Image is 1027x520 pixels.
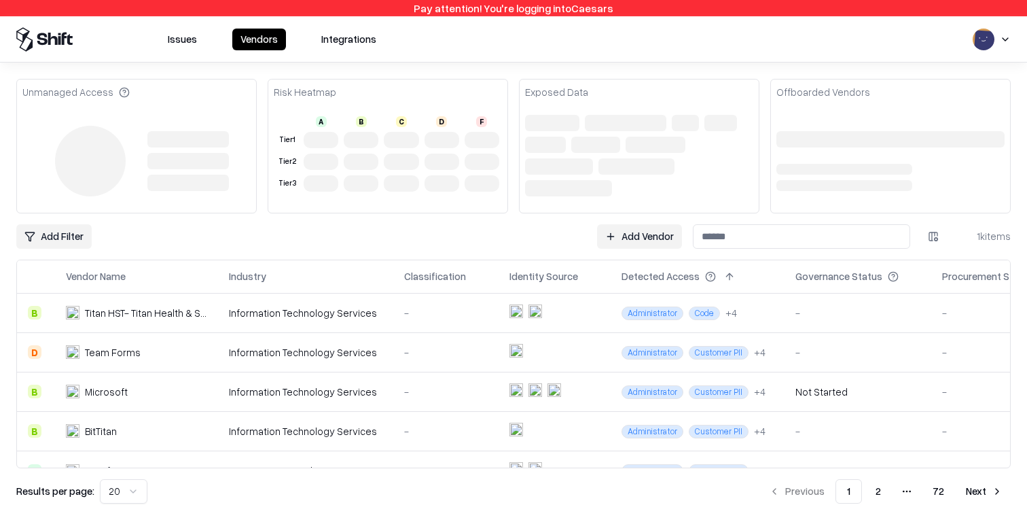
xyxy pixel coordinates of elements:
div: B [28,306,41,319]
div: D [436,116,447,127]
button: 72 [922,479,955,504]
div: + 4 [725,306,737,320]
div: Identity Source [509,269,578,283]
div: Risk Heatmap [274,85,336,99]
div: - [404,464,488,478]
div: Information Technology Services [229,385,382,399]
span: Customer PII [689,346,749,360]
span: Code [689,307,720,320]
div: Microsoft [85,385,128,399]
div: Detected Access [621,269,700,283]
div: Titan HST- Titan Health & Security Technologies, Inc. [85,306,207,320]
img: Microsoft [66,385,79,398]
div: BitTitan [85,424,117,438]
div: Tier 3 [276,177,298,189]
span: Administrator [621,385,683,399]
button: +4 [725,306,737,320]
div: Tier 2 [276,156,298,167]
div: + 4 [754,464,765,478]
button: +4 [754,385,765,399]
p: Results per page: [16,484,94,498]
div: + 4 [754,424,765,438]
div: + 4 [754,385,765,399]
div: B [28,424,41,438]
div: Proofpoint [85,464,133,478]
div: Information Technology Services [229,424,382,438]
div: Vendor Name [66,269,126,283]
div: Computer Network Security [229,464,382,478]
div: C [396,116,407,127]
div: - [404,385,488,399]
span: Administrator [621,346,683,360]
div: Questionnaire In Progress [795,464,913,478]
img: okta.com [528,462,542,476]
button: 1 [835,479,862,504]
div: D [28,345,41,359]
img: entra.microsoft.com [509,305,523,318]
img: Titan HST- Titan Health & Security Technologies, Inc. [66,306,79,319]
div: - [795,345,920,360]
div: Team Forms [85,345,141,360]
img: entra.microsoft.com [509,344,523,358]
div: - [795,424,920,438]
div: Governance Status [795,269,882,283]
button: Vendors [232,29,286,50]
button: 2 [865,479,892,504]
span: Customer PII [689,464,749,478]
img: entra.microsoft.com [509,423,523,436]
span: Administrator [621,464,683,478]
img: microsoft365.com [528,383,542,397]
div: Information Technology Services [229,345,382,360]
div: + 4 [754,345,765,360]
button: +4 [754,345,765,360]
div: B [356,116,367,127]
div: Not Started [795,385,848,399]
div: Information Technology Services [229,306,382,320]
img: entra.microsoft.com [509,462,523,476]
div: Exposed Data [525,85,588,99]
div: A [316,116,327,127]
div: - [404,306,488,320]
div: Classification [404,269,466,283]
img: Proofpoint [66,464,79,478]
div: - [404,345,488,360]
div: F [476,116,487,127]
span: Customer PII [689,425,749,438]
div: Offboarded Vendors [776,85,870,99]
div: B [28,385,41,398]
span: Customer PII [689,385,749,399]
button: Issues [160,29,205,50]
img: entra.microsoft.com [509,383,523,397]
div: Unmanaged Access [22,85,130,99]
img: okta.com [547,383,561,397]
span: Administrator [621,425,683,438]
img: okta.com [528,305,542,318]
div: A [28,464,41,478]
span: Administrator [621,307,683,320]
button: +4 [754,464,765,478]
button: Add Filter [16,224,92,249]
button: +4 [754,424,765,438]
div: - [404,424,488,438]
a: Add Vendor [597,224,682,249]
div: - [795,306,920,320]
button: Integrations [313,29,384,50]
div: Industry [229,269,266,283]
nav: pagination [761,479,1011,504]
div: 1k items [956,229,1011,243]
img: Team Forms [66,345,79,359]
div: Tier 1 [276,134,298,145]
img: BitTitan [66,424,79,438]
button: Next [958,479,1011,504]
